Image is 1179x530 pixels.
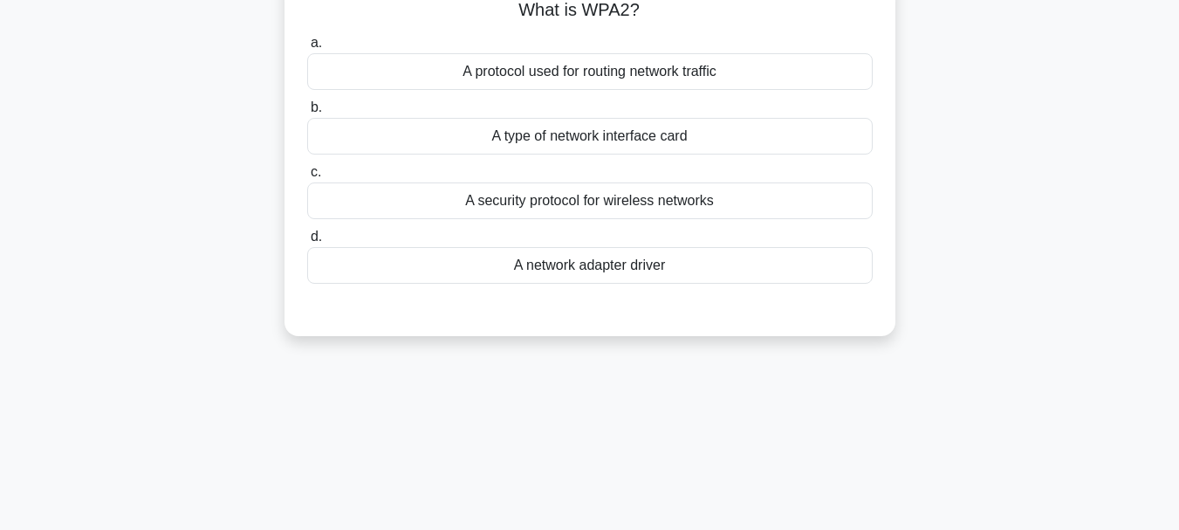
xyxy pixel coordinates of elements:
[307,118,873,155] div: A type of network interface card
[307,247,873,284] div: A network adapter driver
[311,164,321,179] span: c.
[311,35,322,50] span: a.
[311,229,322,244] span: d.
[307,53,873,90] div: A protocol used for routing network traffic
[311,100,322,114] span: b.
[307,182,873,219] div: A security protocol for wireless networks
